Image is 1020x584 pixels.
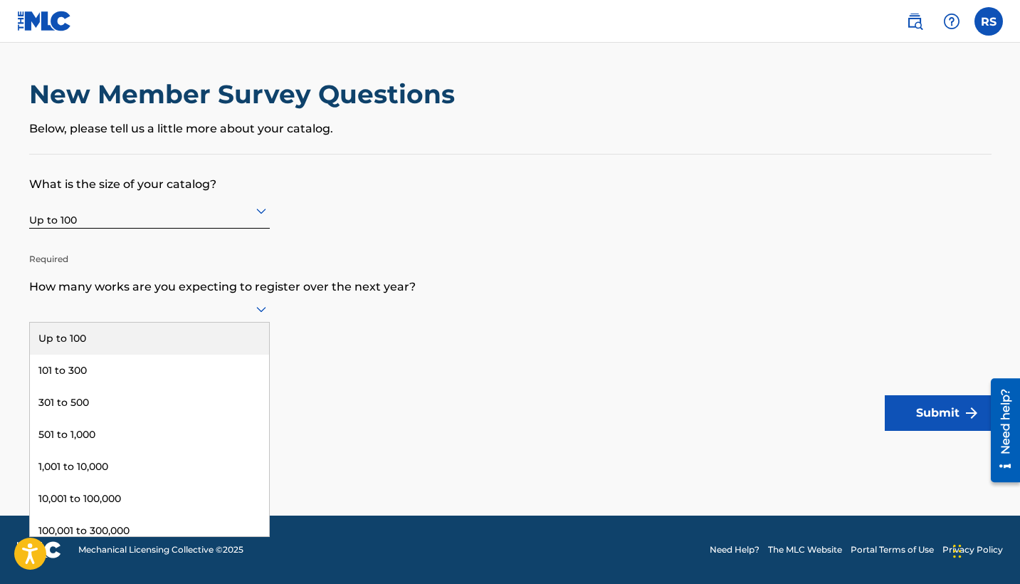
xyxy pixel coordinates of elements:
div: Drag [953,530,962,573]
div: User Menu [974,7,1003,36]
div: 100,001 to 300,000 [30,515,269,547]
img: help [943,13,960,30]
p: What is the size of your catalog? [29,155,992,193]
a: The MLC Website [768,543,842,556]
iframe: Chat Widget [949,516,1020,584]
img: f7272a7cc735f4ea7f67.svg [963,405,980,422]
div: 301 to 500 [30,387,269,419]
div: 101 to 300 [30,355,269,387]
div: 10,001 to 100,000 [30,483,269,515]
a: Need Help? [710,543,759,556]
div: Help [937,7,966,36]
img: search [906,13,923,30]
div: 501 to 1,000 [30,419,269,451]
div: Up to 100 [30,323,269,355]
div: Up to 100 [29,193,270,228]
div: 1,001 to 10,000 [30,451,269,483]
span: Mechanical Licensing Collective © 2025 [78,543,243,556]
a: Public Search [900,7,929,36]
a: Privacy Policy [942,543,1003,556]
p: How many works are you expecting to register over the next year? [29,257,992,296]
p: Below, please tell us a little more about your catalog. [29,120,992,137]
button: Submit [885,395,992,431]
p: Required [29,231,270,266]
img: logo [17,541,61,558]
a: Portal Terms of Use [851,543,934,556]
h2: New Member Survey Questions [29,78,462,110]
iframe: Resource Center [980,370,1020,491]
img: MLC Logo [17,11,72,31]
